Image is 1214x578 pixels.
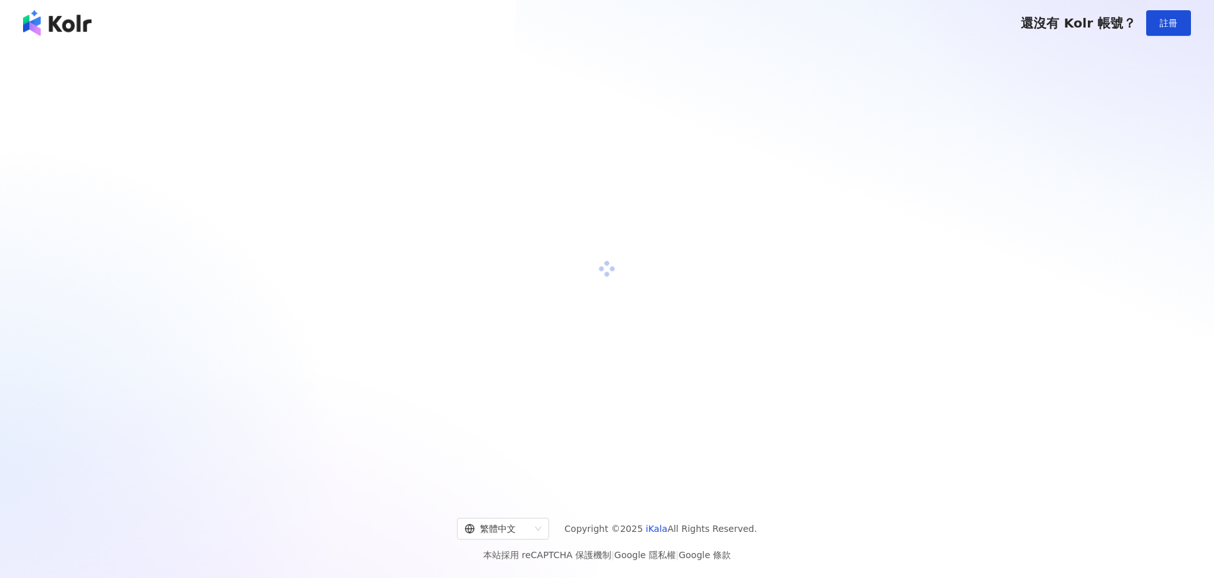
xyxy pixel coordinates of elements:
[676,550,679,560] span: |
[611,550,614,560] span: |
[1021,15,1136,31] span: 還沒有 Kolr 帳號？
[564,521,757,536] span: Copyright © 2025 All Rights Reserved.
[23,10,92,36] img: logo
[646,524,667,534] a: iKala
[483,547,731,563] span: 本站採用 reCAPTCHA 保護機制
[465,518,530,539] div: 繁體中文
[614,550,676,560] a: Google 隱私權
[678,550,731,560] a: Google 條款
[1146,10,1191,36] button: 註冊
[1160,18,1178,28] span: 註冊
